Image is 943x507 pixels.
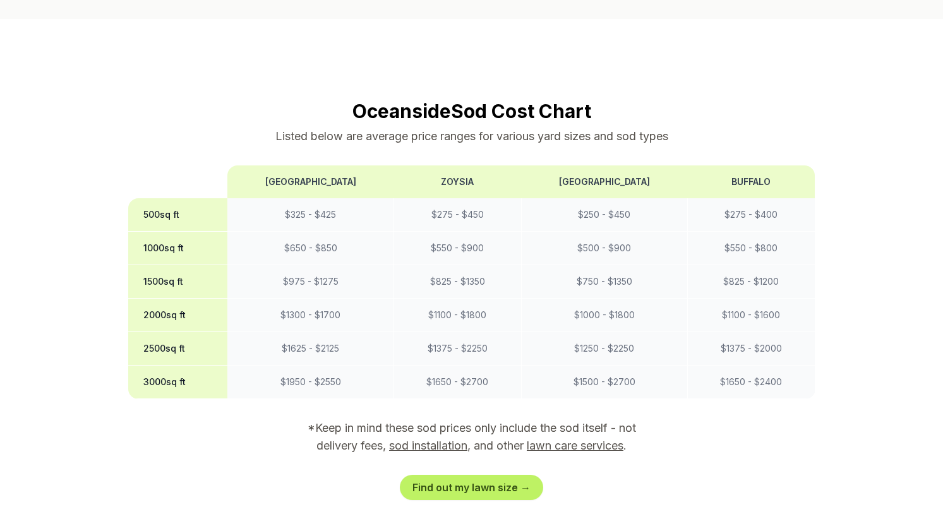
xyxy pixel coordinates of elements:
[128,100,815,122] h2: Oceanside Sod Cost Chart
[687,265,815,299] td: $ 825 - $ 1200
[227,265,393,299] td: $ 975 - $ 1275
[389,439,467,452] a: sod installation
[394,265,522,299] td: $ 825 - $ 1350
[128,366,228,399] th: 3000 sq ft
[394,165,522,198] th: Zoysia
[290,419,654,455] p: *Keep in mind these sod prices only include the sod itself - not delivery fees, , and other .
[128,299,228,332] th: 2000 sq ft
[521,165,687,198] th: [GEOGRAPHIC_DATA]
[394,332,522,366] td: $ 1375 - $ 2250
[128,198,228,232] th: 500 sq ft
[521,198,687,232] td: $ 250 - $ 450
[227,299,393,332] td: $ 1300 - $ 1700
[521,265,687,299] td: $ 750 - $ 1350
[227,165,393,198] th: [GEOGRAPHIC_DATA]
[521,299,687,332] td: $ 1000 - $ 1800
[128,265,228,299] th: 1500 sq ft
[687,165,815,198] th: Buffalo
[521,332,687,366] td: $ 1250 - $ 2250
[227,332,393,366] td: $ 1625 - $ 2125
[521,232,687,265] td: $ 500 - $ 900
[394,299,522,332] td: $ 1100 - $ 1800
[687,299,815,332] td: $ 1100 - $ 1600
[400,475,543,500] a: Find out my lawn size →
[394,232,522,265] td: $ 550 - $ 900
[128,232,228,265] th: 1000 sq ft
[527,439,623,452] a: lawn care services
[394,198,522,232] td: $ 275 - $ 450
[687,366,815,399] td: $ 1650 - $ 2400
[687,232,815,265] td: $ 550 - $ 800
[227,198,393,232] td: $ 325 - $ 425
[227,232,393,265] td: $ 650 - $ 850
[687,332,815,366] td: $ 1375 - $ 2000
[394,366,522,399] td: $ 1650 - $ 2700
[128,332,228,366] th: 2500 sq ft
[227,366,393,399] td: $ 1950 - $ 2550
[687,198,815,232] td: $ 275 - $ 400
[521,366,687,399] td: $ 1500 - $ 2700
[128,128,815,145] p: Listed below are average price ranges for various yard sizes and sod types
